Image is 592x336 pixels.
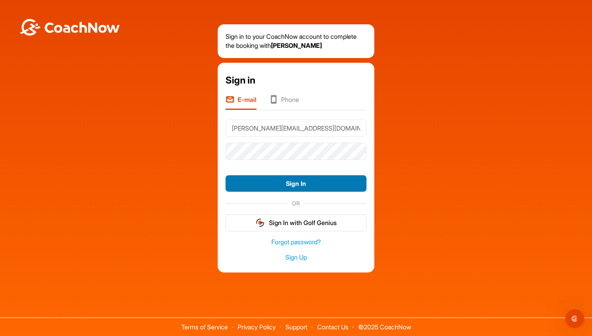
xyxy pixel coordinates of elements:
[255,218,265,227] img: gg_logo
[19,19,121,36] img: BwLJSsUCoWCh5upNqxVrqldRgqLPVwmV24tXu5FoVAoFEpwwqQ3VIfuoInZCoVCoTD4vwADAC3ZFMkVEQFDAAAAAElFTkSuQmCC
[226,120,366,137] input: E-mail
[226,95,256,110] li: E-mail
[226,175,366,192] button: Sign In
[181,323,228,331] a: Terms of Service
[285,323,307,331] a: Support
[238,323,276,331] a: Privacy Policy
[226,214,366,231] button: Sign In with Golf Genius
[226,238,366,247] a: Forgot password?
[218,24,374,58] div: Sign in to your CoachNow account to complete the booking with
[226,73,366,87] div: Sign in
[226,253,366,262] a: Sign Up
[288,199,304,207] span: OR
[271,42,322,49] strong: [PERSON_NAME]
[565,309,584,328] iframe: Intercom live chat
[354,318,415,330] span: © 2025 CoachNow
[269,95,299,110] li: Phone
[317,323,348,331] a: Contact Us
